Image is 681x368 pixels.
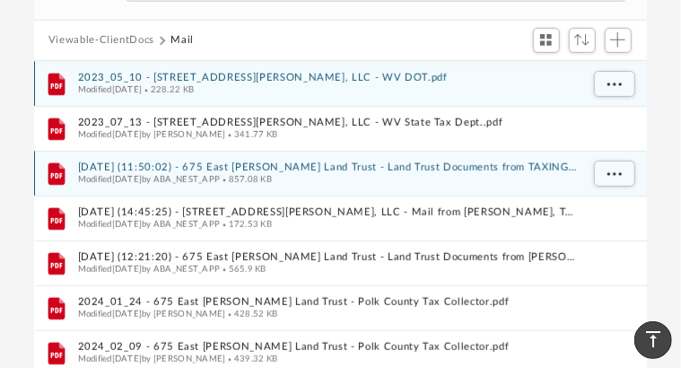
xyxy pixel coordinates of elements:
button: 2024_01_24 - 675 East [PERSON_NAME] Land Trust - Polk County Tax Collector.pdf [77,296,579,308]
span: Modified [DATE] by [PERSON_NAME] [77,129,225,138]
span: 228.22 KB [142,84,194,93]
span: 172.53 KB [220,219,272,228]
button: [DATE] (11:50:02) - 675 East [PERSON_NAME] Land Trust - Land Trust Documents from TAXING AUTHORIT... [77,162,579,173]
button: More options [594,71,635,98]
button: 2023_07_13 - [STREET_ADDRESS][PERSON_NAME], LLC - WV State Tax Dept..pdf [77,117,579,128]
button: Mail [170,32,194,48]
button: Add [605,28,632,53]
span: 341.77 KB [225,129,277,138]
span: 565.9 KB [220,264,266,273]
span: Modified [DATE] by ABA_NEST_APP [77,219,220,228]
span: Modified [DATE] by ABA_NEST_APP [77,264,220,273]
span: Modified [DATE] [77,84,142,93]
span: Modified [DATE] by [PERSON_NAME] [77,354,225,363]
button: [DATE] (14:45:25) - [STREET_ADDRESS][PERSON_NAME], LLC - Mail from [PERSON_NAME], Tax Commissione... [77,206,579,218]
span: Modified [DATE] by ABA_NEST_APP [77,174,220,183]
span: Modified [DATE] by [PERSON_NAME] [77,309,225,318]
button: Viewable-ClientDocs [48,32,154,48]
button: More options [594,161,635,188]
span: 857.08 KB [220,174,272,183]
span: 439.32 KB [225,354,277,363]
button: 2024_02_09 - 675 East [PERSON_NAME] Land Trust - Polk County Tax Collector.pdf [77,341,579,353]
button: Sort [569,28,596,52]
button: 2023_05_10 - [STREET_ADDRESS][PERSON_NAME], LLC - WV DOT.pdf [77,72,579,83]
span: 428.52 KB [225,309,277,318]
button: Switch to Grid View [533,28,560,53]
button: [DATE] (12:21:20) - 675 East [PERSON_NAME] Land Trust - Land Trust Documents from [PERSON_NAME].pdf [77,251,579,263]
